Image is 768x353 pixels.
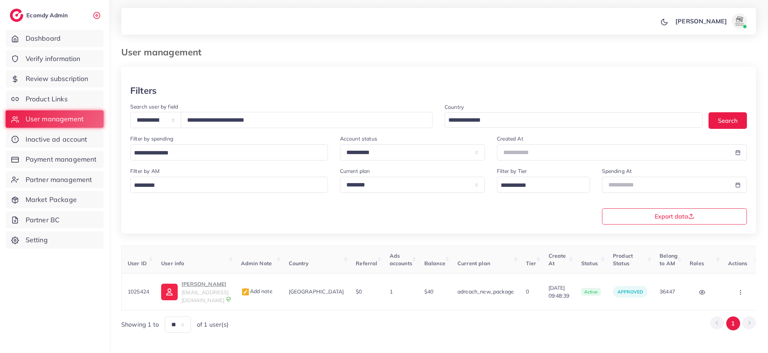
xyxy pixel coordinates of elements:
div: Search for option [130,177,328,193]
a: Setting [6,231,104,249]
span: $0 [356,288,362,295]
p: [PERSON_NAME] [181,280,229,289]
button: Export data [602,208,747,225]
img: admin_note.cdd0b510.svg [241,287,250,296]
a: Dashboard [6,30,104,47]
a: User management [6,110,104,128]
span: Partner management [26,175,92,185]
span: [GEOGRAPHIC_DATA] [289,288,344,295]
span: Balance [424,260,445,267]
input: Search for option [131,147,318,159]
span: Create At [549,252,566,267]
span: Referral [356,260,377,267]
span: Dashboard [26,34,61,43]
span: [DATE] 09:48:39 [549,284,569,300]
img: 9CAL8B2pu8EFxCJHYAAAAldEVYdGRhdGU6Y3JlYXRlADIwMjItMTItMDlUMDQ6NTg6MzkrMDA6MDBXSlgLAAAAJXRFWHRkYXR... [226,296,231,302]
span: $40 [424,288,433,295]
span: 1 [390,288,393,295]
a: Payment management [6,151,104,168]
a: [PERSON_NAME][EMAIL_ADDRESS][DOMAIN_NAME] [161,280,229,304]
span: Product Status [613,252,633,267]
span: Verify information [26,54,81,64]
span: Admin Note [241,260,272,267]
div: Search for option [445,112,702,128]
div: Search for option [130,144,328,160]
span: adreach_new_package [457,288,514,295]
label: Account status [340,135,377,142]
a: [PERSON_NAME]avatar [671,14,750,29]
button: Go to page 1 [726,316,740,330]
span: 0 [526,288,529,295]
span: Inactive ad account [26,134,87,144]
a: Market Package [6,191,104,208]
img: avatar [732,14,747,29]
img: logo [10,9,23,22]
span: 1025424 [128,288,149,295]
span: Payment management [26,154,97,164]
img: ic-user-info.36bf1079.svg [161,284,178,300]
span: Product Links [26,94,68,104]
h3: User management [121,47,207,58]
div: Search for option [497,177,590,193]
span: Roles [690,260,704,267]
span: of 1 user(s) [197,320,229,329]
label: Country [445,103,464,111]
input: Search for option [446,115,693,126]
span: approved [617,289,643,295]
span: Partner BC [26,215,60,225]
input: Search for option [131,180,318,191]
a: Partner BC [6,211,104,229]
span: Belong to AM [660,252,678,267]
span: 36447 [660,288,675,295]
span: [EMAIL_ADDRESS][DOMAIN_NAME] [181,289,229,303]
a: logoEcomdy Admin [10,9,70,22]
label: Filter by Tier [497,167,527,175]
span: Market Package [26,195,77,205]
span: Showing 1 to [121,320,159,329]
a: Partner management [6,171,104,188]
label: Created At [497,135,523,142]
p: [PERSON_NAME] [675,17,727,26]
a: Review subscription [6,70,104,87]
span: Tier [526,260,536,267]
span: Actions [728,260,747,267]
a: Verify information [6,50,104,67]
input: Search for option [498,180,580,191]
span: Setting [26,235,48,245]
h2: Ecomdy Admin [26,12,70,19]
label: Current plan [340,167,370,175]
span: Add note [241,288,273,295]
button: Search [709,112,747,128]
span: active [581,288,601,296]
label: Filter by spending [130,135,173,142]
h3: Filters [130,85,157,96]
ul: Pagination [710,316,756,330]
a: Product Links [6,90,104,108]
span: User info [161,260,184,267]
span: Country [289,260,309,267]
span: Review subscription [26,74,88,84]
span: Ads accounts [390,252,412,267]
span: Export data [655,213,694,219]
a: Inactive ad account [6,131,104,148]
span: User management [26,114,84,124]
span: User ID [128,260,147,267]
span: Status [581,260,598,267]
label: Spending At [602,167,632,175]
span: Current plan [457,260,490,267]
label: Search user by field [130,103,178,110]
label: Filter by AM [130,167,160,175]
